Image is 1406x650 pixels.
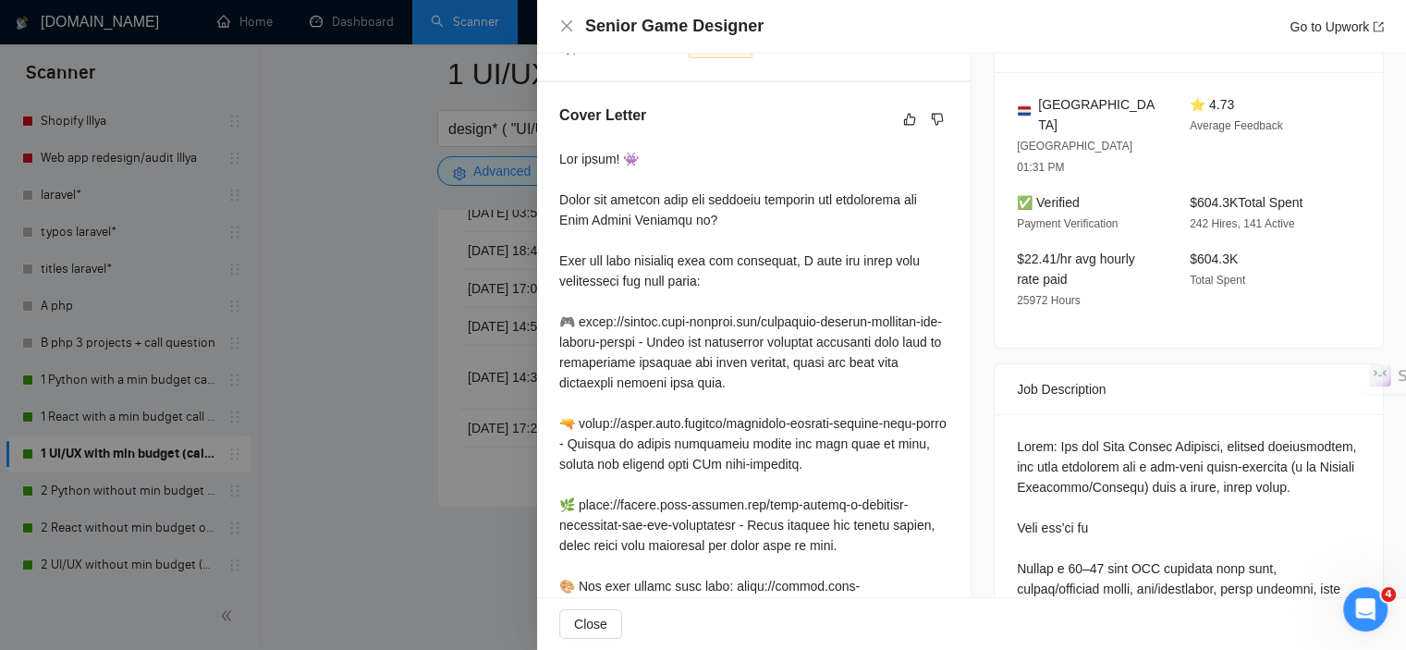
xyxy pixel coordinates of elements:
span: ✅ Verified [1017,195,1080,210]
iframe: Intercom live chat [1343,587,1388,632]
span: $22.41/hr avg hourly rate paid [1017,251,1135,287]
h4: Senior Game Designer [585,15,764,38]
span: Type: [559,40,591,55]
span: Close [574,614,607,634]
button: Close [559,18,574,34]
div: Job Description [1017,364,1361,414]
span: $604.3K Total Spent [1190,195,1302,210]
button: dislike [926,108,948,130]
span: 4 [1381,587,1396,602]
span: like [903,112,916,127]
span: 25972 Hours [1017,294,1081,307]
span: [GEOGRAPHIC_DATA] 01:31 PM [1017,140,1132,174]
span: ⭐ 4.73 [1190,97,1234,112]
span: dislike [931,112,944,127]
button: Close [559,609,622,639]
span: 242 Hires, 141 Active [1190,217,1294,230]
span: $604.3K [1190,251,1238,266]
span: export [1373,21,1384,32]
img: 🇳🇱 [1018,104,1031,117]
span: Total Spent [1190,274,1245,287]
span: Average Feedback [1190,119,1283,132]
h5: Cover Letter [559,104,646,127]
span: Payment Verification [1017,217,1118,230]
span: close [559,18,574,33]
span: [GEOGRAPHIC_DATA] [1038,94,1160,135]
button: like [899,108,921,130]
a: Go to Upworkexport [1290,19,1384,34]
